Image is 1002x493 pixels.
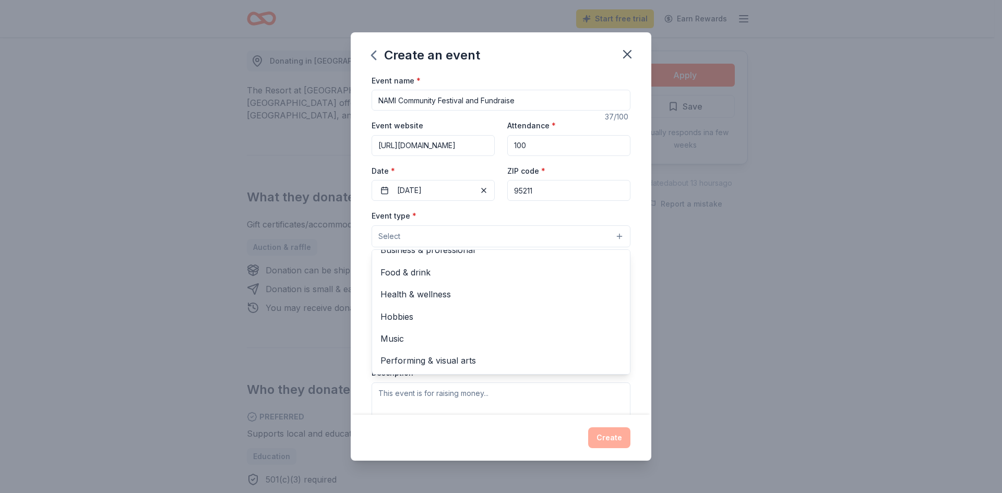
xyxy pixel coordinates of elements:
[380,310,622,323] span: Hobbies
[380,332,622,345] span: Music
[380,287,622,301] span: Health & wellness
[378,230,400,243] span: Select
[372,249,630,375] div: Select
[372,225,630,247] button: Select
[380,243,622,257] span: Business & professional
[380,266,622,279] span: Food & drink
[380,354,622,367] span: Performing & visual arts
